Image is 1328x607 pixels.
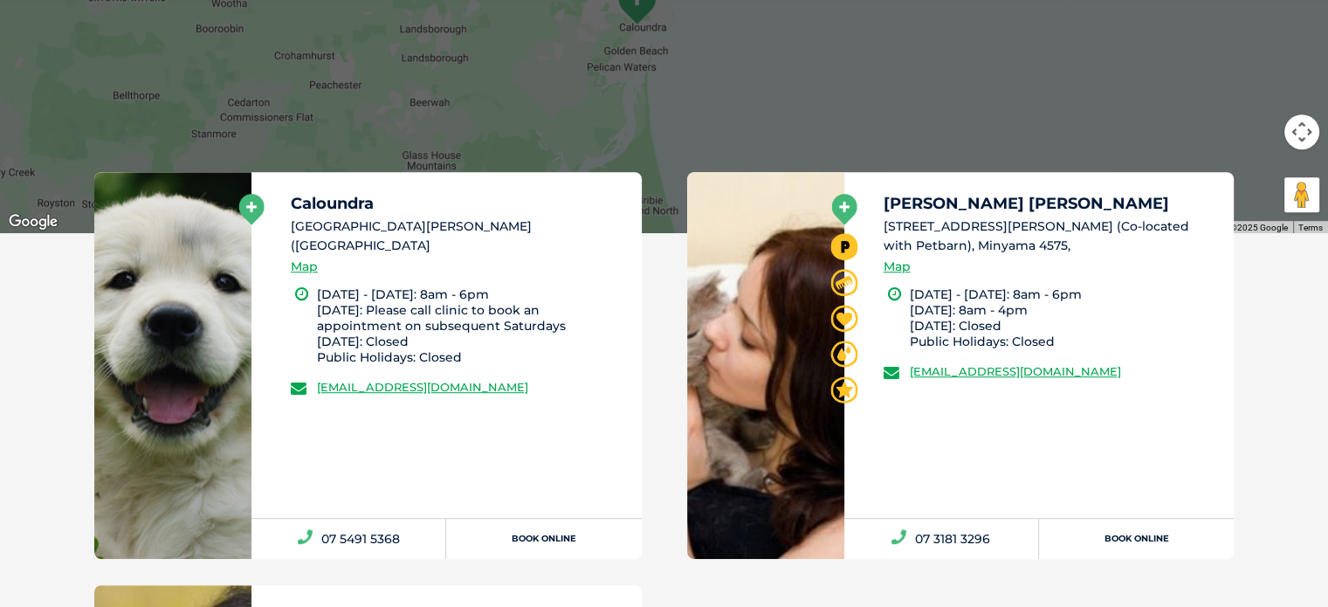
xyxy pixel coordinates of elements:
[291,217,626,255] li: [GEOGRAPHIC_DATA][PERSON_NAME] ([GEOGRAPHIC_DATA]
[4,210,62,233] img: Google
[291,257,318,277] a: Map
[317,380,528,394] a: [EMAIL_ADDRESS][DOMAIN_NAME]
[4,210,62,233] a: Open this area in Google Maps (opens a new window)
[446,519,641,559] a: Book Online
[884,196,1219,211] h5: [PERSON_NAME] [PERSON_NAME]
[910,364,1121,378] a: [EMAIL_ADDRESS][DOMAIN_NAME]
[1284,177,1319,212] button: Drag Pegman onto the map to open Street View
[844,519,1039,559] a: 07 3181 3296
[1284,114,1319,149] button: Map camera controls
[1298,223,1323,232] a: Terms
[884,217,1219,255] li: [STREET_ADDRESS][PERSON_NAME] (Co-located with Petbarn), Minyama 4575,
[291,196,626,211] h5: Caloundra
[317,286,626,366] li: [DATE] - [DATE]: 8am - 6pm [DATE]: Please call clinic to book an appointment on subsequent Saturd...
[910,286,1219,350] li: [DATE] - [DATE]: 8am - 6pm [DATE]: 8am - 4pm [DATE]: Closed Public Holidays: Closed
[1039,519,1234,559] a: Book Online
[884,257,911,277] a: Map
[251,519,446,559] a: 07 5491 5368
